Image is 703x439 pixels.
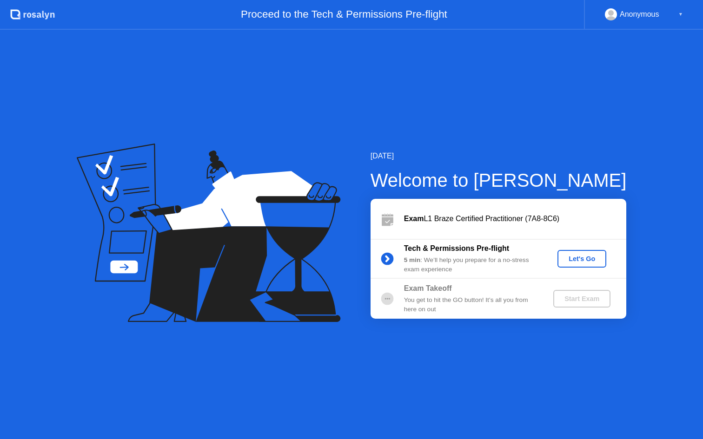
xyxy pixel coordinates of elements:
b: Tech & Permissions Pre-flight [404,244,509,252]
b: Exam [404,215,424,223]
div: Start Exam [557,295,607,302]
div: : We’ll help you prepare for a no-stress exam experience [404,256,538,275]
b: 5 min [404,256,421,263]
button: Start Exam [553,290,610,308]
div: L1 Braze Certified Practitioner (7A8-8C6) [404,213,626,224]
button: Let's Go [557,250,606,268]
div: ▼ [678,8,683,20]
div: [DATE] [371,151,627,162]
div: Anonymous [620,8,659,20]
b: Exam Takeoff [404,284,452,292]
div: Welcome to [PERSON_NAME] [371,166,627,194]
div: You get to hit the GO button! It’s all you from here on out [404,295,538,315]
div: Let's Go [561,255,603,262]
